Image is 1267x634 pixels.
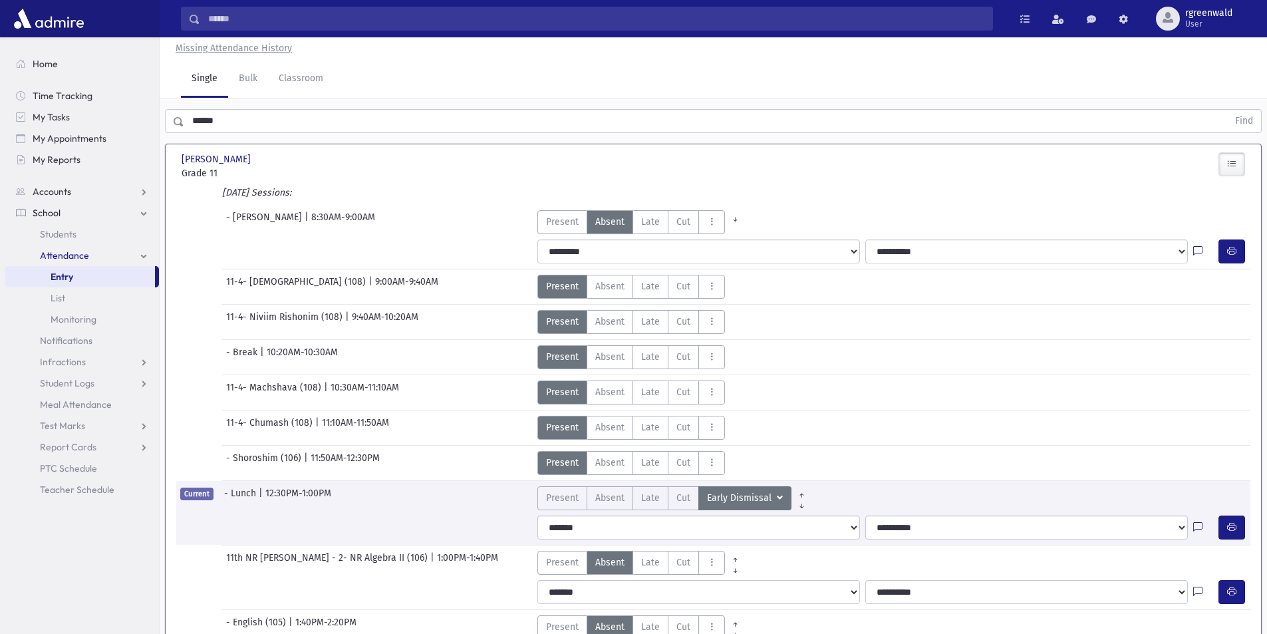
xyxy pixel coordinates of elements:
span: Students [40,228,76,240]
a: Meal Attendance [5,394,159,415]
span: Late [641,350,660,364]
span: Late [641,555,660,569]
a: My Appointments [5,128,159,149]
span: 9:00AM-9:40AM [375,275,438,299]
span: Current [180,488,213,500]
span: Absent [595,385,625,399]
a: Monitoring [5,309,159,330]
div: AttTypes [537,310,725,334]
span: Monitoring [51,313,96,325]
span: Absent [595,350,625,364]
span: Present [546,279,579,293]
span: Cut [676,456,690,470]
a: Teacher Schedule [5,479,159,500]
a: Students [5,224,159,245]
span: 11-4- [DEMOGRAPHIC_DATA] (108) [226,275,368,299]
span: Absent [595,620,625,634]
button: Find [1227,110,1261,132]
span: PTC Schedule [40,462,97,474]
span: Late [641,620,660,634]
span: Present [546,456,579,470]
div: AttTypes [537,451,725,475]
span: | [430,551,437,575]
a: Single [181,61,228,98]
span: Absent [595,315,625,329]
span: Grade 11 [182,166,348,180]
span: Cut [676,315,690,329]
span: Present [546,315,579,329]
a: My Tasks [5,106,159,128]
span: 8:30AM-9:00AM [311,210,375,234]
span: Absent [595,491,625,505]
span: 11-4- Niviim Rishonim (108) [226,310,345,334]
span: My Appointments [33,132,106,144]
span: - Lunch [224,486,259,510]
a: Classroom [268,61,334,98]
span: Cut [676,350,690,364]
span: Notifications [40,335,92,347]
span: - Shoroshim (106) [226,451,304,475]
a: All Prior [725,551,746,561]
div: AttTypes [537,275,725,299]
span: 11-4- Machshava (108) [226,381,324,404]
span: Late [641,491,660,505]
span: | [304,451,311,475]
div: AttTypes [537,416,725,440]
span: | [259,486,265,510]
span: - Break [226,345,260,369]
span: | [315,416,322,440]
span: My Tasks [33,111,70,123]
span: User [1185,19,1232,29]
span: Cut [676,215,690,229]
div: AttTypes [537,345,725,369]
a: Home [5,53,159,75]
span: My Reports [33,154,80,166]
div: AttTypes [537,486,812,510]
a: School [5,202,159,224]
span: 11th NR [PERSON_NAME] - 2- NR Algebra II (106) [226,551,430,575]
a: Infractions [5,351,159,373]
a: Notifications [5,330,159,351]
span: Present [546,420,579,434]
span: Cut [676,491,690,505]
span: Cut [676,385,690,399]
span: 9:40AM-10:20AM [352,310,418,334]
span: 10:20AM-10:30AM [267,345,338,369]
span: | [368,275,375,299]
a: Missing Attendance History [170,43,292,54]
span: Late [641,315,660,329]
span: Absent [595,279,625,293]
span: | [260,345,267,369]
span: Absent [595,555,625,569]
a: PTC Schedule [5,458,159,479]
a: Accounts [5,181,159,202]
div: AttTypes [537,381,725,404]
span: 11:10AM-11:50AM [322,416,389,440]
span: 10:30AM-11:10AM [331,381,399,404]
a: All Later [725,561,746,572]
span: Absent [595,420,625,434]
a: Entry [5,266,155,287]
span: | [345,310,352,334]
span: Infractions [40,356,86,368]
span: - [PERSON_NAME] [226,210,305,234]
span: Accounts [33,186,71,198]
span: Report Cards [40,441,96,453]
i: [DATE] Sessions: [222,187,291,198]
span: rgreenwald [1185,8,1232,19]
span: Present [546,215,579,229]
span: List [51,292,65,304]
a: Attendance [5,245,159,266]
span: Late [641,420,660,434]
div: AttTypes [537,210,746,234]
span: Cut [676,420,690,434]
span: Present [546,385,579,399]
span: Late [641,279,660,293]
a: Report Cards [5,436,159,458]
span: Late [641,215,660,229]
span: Attendance [40,249,89,261]
span: Entry [51,271,73,283]
span: Cut [676,555,690,569]
span: Cut [676,279,690,293]
span: 12:30PM-1:00PM [265,486,331,510]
